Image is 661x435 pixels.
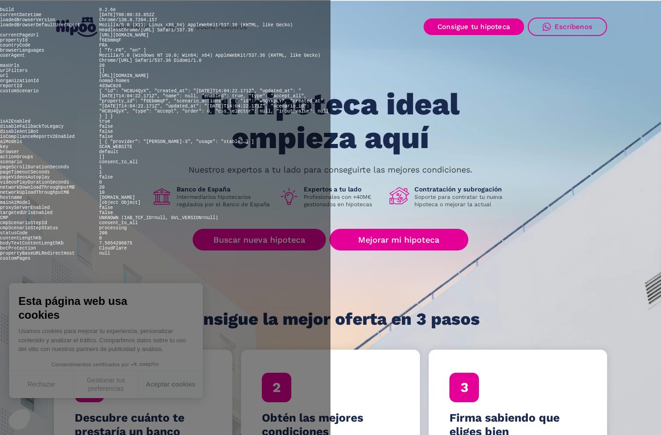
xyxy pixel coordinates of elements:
[555,23,592,31] div: Escríbenos
[99,205,113,210] pre: false
[99,144,132,149] pre: SCAN_WEBSITE
[99,175,113,180] pre: false
[99,48,146,53] pre: [ "fr-FR", "en" ]
[99,180,102,185] pre: 0
[182,310,480,328] h1: Consigue la mejor oferta en 3 pasos
[99,215,218,220] pre: UNKNOWN (IAB_TCF_ID=null, GVL_VERSION=null)
[414,193,509,208] p: Soporte para contratar tu nueva hipoteca o mejorar la actual
[99,124,113,129] pre: false
[99,83,121,89] pre: 4d3wC8z6
[99,18,157,23] pre: Chrome/138.0.7204.157
[304,193,382,208] p: Profesionales con +40M€ gestionados en hipotecas
[528,18,607,36] a: Escríbenos
[99,195,135,200] pre: [DOMAIN_NAME]
[99,73,149,78] pre: [URL][DOMAIN_NAME]
[99,89,329,119] pre: { "id": "HC8U4QyX", "created_at": "[DATE]T14:04:22.171Z", "updated_at": "[DATE]T14:04:22.171Z", "...
[99,226,127,231] pre: processing
[304,185,382,193] h1: Expertos a tu lado
[99,210,113,215] pre: false
[99,129,113,134] pre: false
[330,229,468,250] a: Mejorar mi hipoteca
[99,119,110,124] pre: true
[99,38,121,43] pre: f6EbmmqF
[99,170,102,175] pre: 1
[99,33,149,38] pre: [URL][DOMAIN_NAME]
[99,149,118,155] pre: default
[99,190,105,195] pre: 10
[99,160,138,165] pre: consent_to_all
[99,78,130,83] pre: nomad-homes
[99,246,127,251] pre: CloudFlare
[99,165,102,170] pre: 1
[99,68,105,73] pre: []
[99,241,132,246] pre: 7.5654296875
[99,53,320,63] pre: Mozilla/5.0 (Windows NT 10.0; Win64; x64) AppleWebKit/537.36 (KHTML, like Gecko) Chrome/[URL] Saf...
[99,23,293,33] pre: Mozilla/5.0 (X11; Linux x86_64) AppleWebKit/537.36 (KHTML, like Gecko) HeadlessChrome/[URL] Safar...
[99,236,102,241] pre: 0
[99,251,110,256] pre: null
[189,166,472,173] p: Nuestros expertos a tu lado para conseguirte las mejores condiciones.
[99,231,107,236] pre: 200
[99,200,141,205] pre: [object Object]
[99,139,254,144] pre: [ { "provider": "[PERSON_NAME]-3", "usage": "stable" } ]
[99,43,107,48] pre: FRA
[99,155,105,160] pre: []
[424,18,524,35] a: Consigue tu hipoteca
[99,185,105,190] pre: 20
[99,220,138,226] pre: consent_to_all
[414,185,509,193] h1: Contratación y subrogación
[99,63,105,68] pre: 20
[99,7,116,12] pre: 8.2.6e
[99,12,154,18] pre: [DATE]T08:00:33.852Z
[99,134,113,139] pre: false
